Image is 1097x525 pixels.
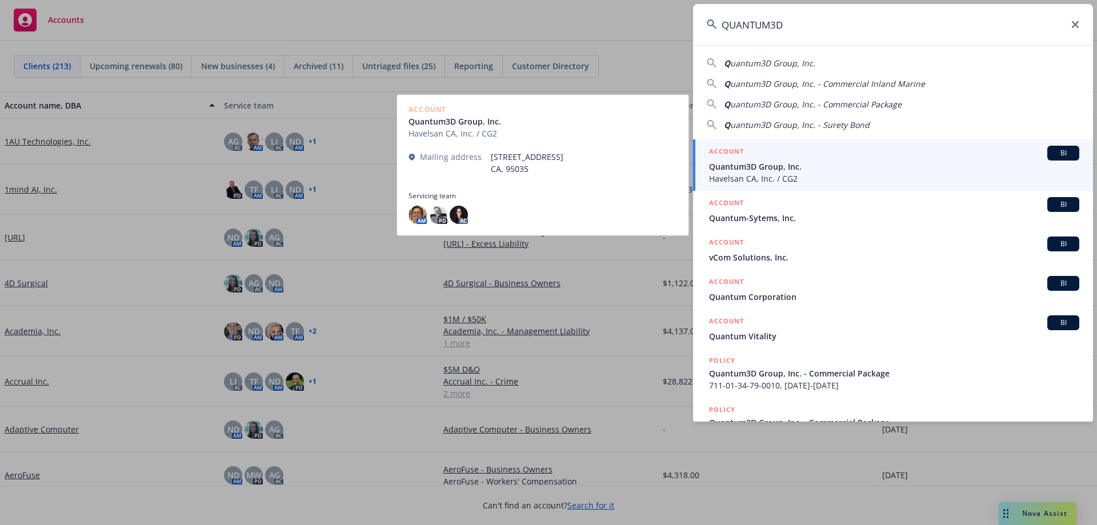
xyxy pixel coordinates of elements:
[693,270,1093,309] a: ACCOUNTBIQuantum Corporation
[724,78,730,89] span: Q
[709,404,735,415] h5: POLICY
[693,398,1093,447] a: POLICYQuantum3D Group, Inc. - Commercial Package
[709,379,1079,391] span: 711-01-34-79-0010, [DATE]-[DATE]
[693,139,1093,191] a: ACCOUNTBIQuantum3D Group, Inc.Havelsan CA, Inc. / CG2
[730,78,925,89] span: uantum3D Group, Inc. - Commercial Inland Marine
[724,99,730,110] span: Q
[724,119,730,130] span: Q
[693,4,1093,45] input: Search...
[709,276,744,290] h5: ACCOUNT
[709,212,1079,224] span: Quantum-Sytems, Inc.
[730,119,870,130] span: uantum3D Group, Inc. - Surety Bond
[730,99,902,110] span: uantum3D Group, Inc. - Commercial Package
[1052,318,1075,328] span: BI
[709,315,744,329] h5: ACCOUNT
[693,191,1093,230] a: ACCOUNTBIQuantum-Sytems, Inc.
[709,416,1079,428] span: Quantum3D Group, Inc. - Commercial Package
[709,251,1079,263] span: vCom Solutions, Inc.
[1052,199,1075,210] span: BI
[709,237,744,250] h5: ACCOUNT
[1052,148,1075,158] span: BI
[693,230,1093,270] a: ACCOUNTBIvCom Solutions, Inc.
[709,146,744,159] h5: ACCOUNT
[709,355,735,366] h5: POLICY
[693,309,1093,348] a: ACCOUNTBIQuantum Vitality
[1052,239,1075,249] span: BI
[709,197,744,211] h5: ACCOUNT
[730,58,815,69] span: uantum3D Group, Inc.
[693,348,1093,398] a: POLICYQuantum3D Group, Inc. - Commercial Package711-01-34-79-0010, [DATE]-[DATE]
[709,291,1079,303] span: Quantum Corporation
[709,367,1079,379] span: Quantum3D Group, Inc. - Commercial Package
[709,330,1079,342] span: Quantum Vitality
[1052,278,1075,288] span: BI
[709,161,1079,173] span: Quantum3D Group, Inc.
[724,58,730,69] span: Q
[709,173,1079,185] span: Havelsan CA, Inc. / CG2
